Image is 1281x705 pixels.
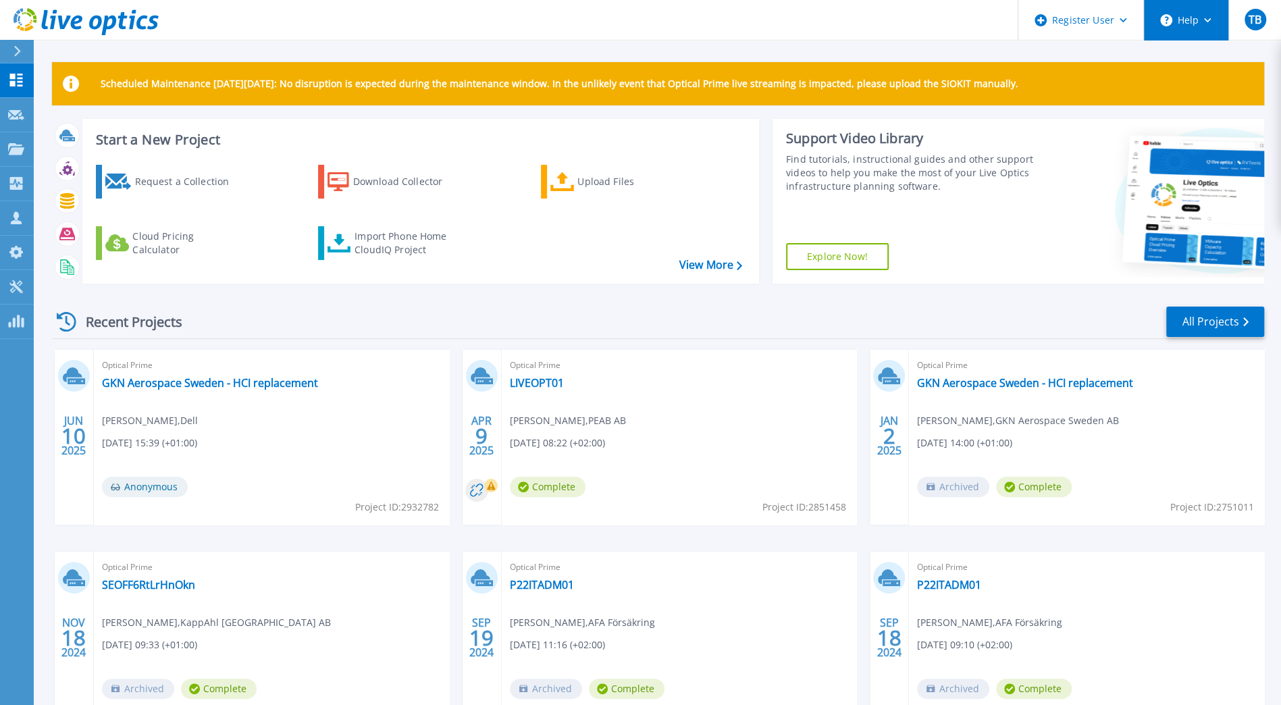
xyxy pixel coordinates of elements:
[877,632,901,644] span: 18
[786,130,1037,147] div: Support Video Library
[786,243,889,270] a: Explore Now!
[96,165,246,199] a: Request a Collection
[102,376,318,390] a: GKN Aerospace Sweden - HCI replacement
[61,430,86,442] span: 10
[102,679,174,699] span: Archived
[877,613,902,662] div: SEP 2024
[61,411,86,461] div: JUN 2025
[355,230,460,257] div: Import Phone Home CloudIQ Project
[510,376,564,390] a: LIVEOPT01
[510,413,626,428] span: [PERSON_NAME] , PEAB AB
[510,436,605,450] span: [DATE] 08:22 (+02:00)
[469,613,494,662] div: SEP 2024
[1170,500,1254,515] span: Project ID: 2751011
[101,78,1018,89] p: Scheduled Maintenance [DATE][DATE]: No disruption is expected during the maintenance window. In t...
[61,632,86,644] span: 18
[917,436,1012,450] span: [DATE] 14:00 (+01:00)
[917,578,981,592] a: P22ITADM01
[917,615,1062,630] span: [PERSON_NAME] , AFA Försäkring
[134,168,242,195] div: Request a Collection
[510,358,849,373] span: Optical Prime
[510,637,605,652] span: [DATE] 11:16 (+02:00)
[132,230,240,257] div: Cloud Pricing Calculator
[917,679,989,699] span: Archived
[355,500,439,515] span: Project ID: 2932782
[762,500,846,515] span: Project ID: 2851458
[1249,14,1261,25] span: TB
[102,615,331,630] span: [PERSON_NAME] , KappAhl [GEOGRAPHIC_DATA] AB
[181,679,257,699] span: Complete
[510,477,585,497] span: Complete
[510,578,574,592] a: P22ITADM01
[102,477,188,497] span: Anonymous
[102,436,197,450] span: [DATE] 15:39 (+01:00)
[353,168,461,195] div: Download Collector
[102,637,197,652] span: [DATE] 09:33 (+01:00)
[679,259,742,271] a: View More
[541,165,691,199] a: Upload Files
[510,679,582,699] span: Archived
[917,477,989,497] span: Archived
[786,153,1037,193] div: Find tutorials, instructional guides and other support videos to help you make the most of your L...
[102,578,195,592] a: SEOFF6RtLrHnOkn
[102,413,198,428] span: [PERSON_NAME] , Dell
[61,613,86,662] div: NOV 2024
[1166,307,1264,337] a: All Projects
[469,411,494,461] div: APR 2025
[577,168,685,195] div: Upload Files
[318,165,469,199] a: Download Collector
[917,413,1119,428] span: [PERSON_NAME] , GKN Aerospace Sweden AB
[52,305,201,338] div: Recent Projects
[102,358,441,373] span: Optical Prime
[589,679,664,699] span: Complete
[996,477,1072,497] span: Complete
[510,560,849,575] span: Optical Prime
[996,679,1072,699] span: Complete
[917,637,1012,652] span: [DATE] 09:10 (+02:00)
[917,560,1256,575] span: Optical Prime
[96,226,246,260] a: Cloud Pricing Calculator
[96,132,741,147] h3: Start a New Project
[510,615,655,630] span: [PERSON_NAME] , AFA Försäkring
[917,358,1256,373] span: Optical Prime
[883,430,895,442] span: 2
[102,560,441,575] span: Optical Prime
[917,376,1133,390] a: GKN Aerospace Sweden - HCI replacement
[877,411,902,461] div: JAN 2025
[475,430,488,442] span: 9
[469,632,494,644] span: 19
